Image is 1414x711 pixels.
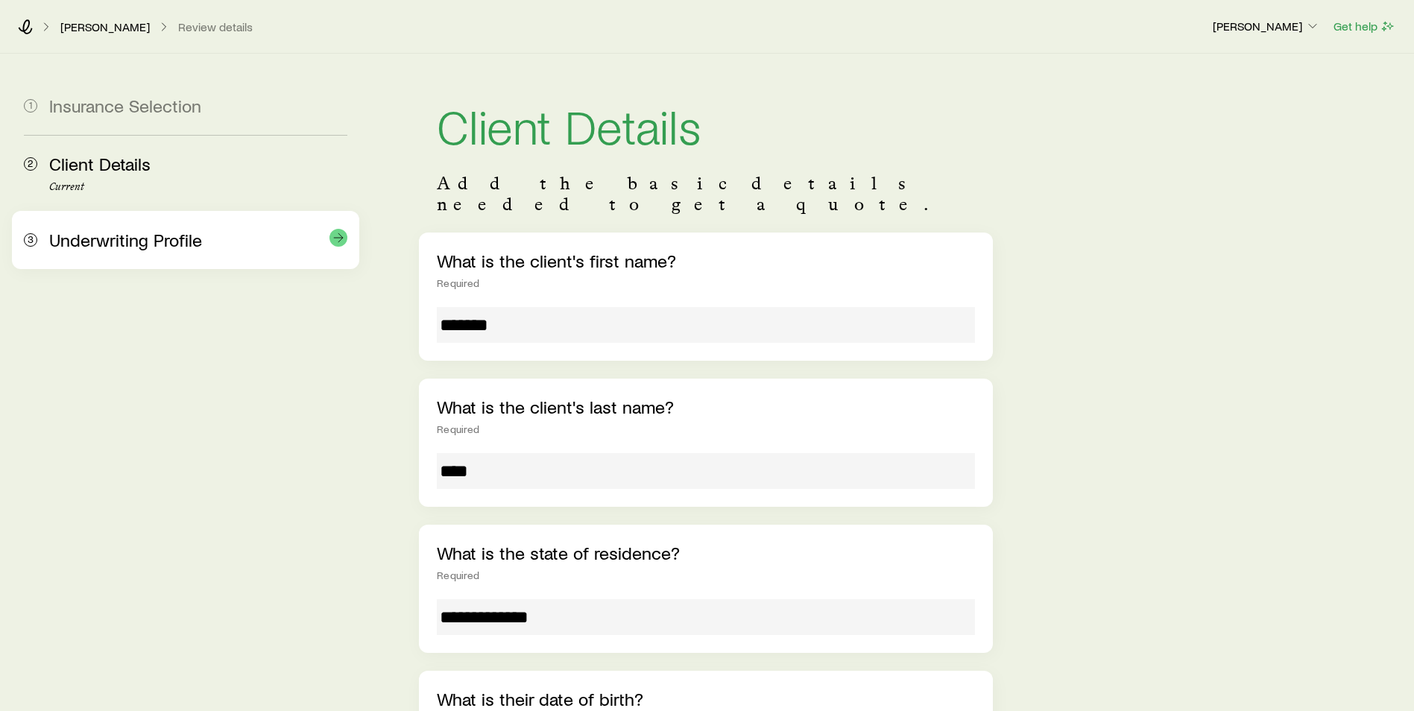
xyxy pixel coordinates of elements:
[437,569,975,581] div: Required
[437,423,975,435] div: Required
[24,99,37,113] span: 1
[49,153,151,174] span: Client Details
[437,277,975,289] div: Required
[60,20,151,34] a: [PERSON_NAME]
[437,250,975,271] p: What is the client's first name?
[437,689,975,710] p: What is their date of birth?
[1212,18,1321,36] button: [PERSON_NAME]
[49,95,201,116] span: Insurance Selection
[1213,19,1320,34] p: [PERSON_NAME]
[437,173,975,215] p: Add the basic details needed to get a quote.
[1333,18,1396,35] button: Get help
[177,20,253,34] button: Review details
[24,233,37,247] span: 3
[437,101,975,149] h1: Client Details
[437,396,975,417] p: What is the client's last name?
[49,181,347,193] p: Current
[24,157,37,171] span: 2
[437,543,975,563] p: What is the state of residence?
[49,229,202,250] span: Underwriting Profile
